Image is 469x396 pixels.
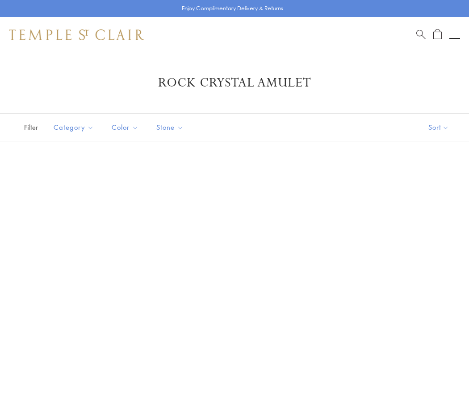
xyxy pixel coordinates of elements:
[416,29,426,40] a: Search
[49,122,100,133] span: Category
[182,4,283,13] p: Enjoy Complimentary Delivery & Returns
[152,122,190,133] span: Stone
[107,122,145,133] span: Color
[9,29,144,40] img: Temple St. Clair
[105,117,145,137] button: Color
[47,117,100,137] button: Category
[449,29,460,40] button: Open navigation
[22,75,447,91] h1: Rock Crystal Amulet
[408,114,469,141] button: Show sort by
[150,117,190,137] button: Stone
[433,29,442,40] a: Open Shopping Bag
